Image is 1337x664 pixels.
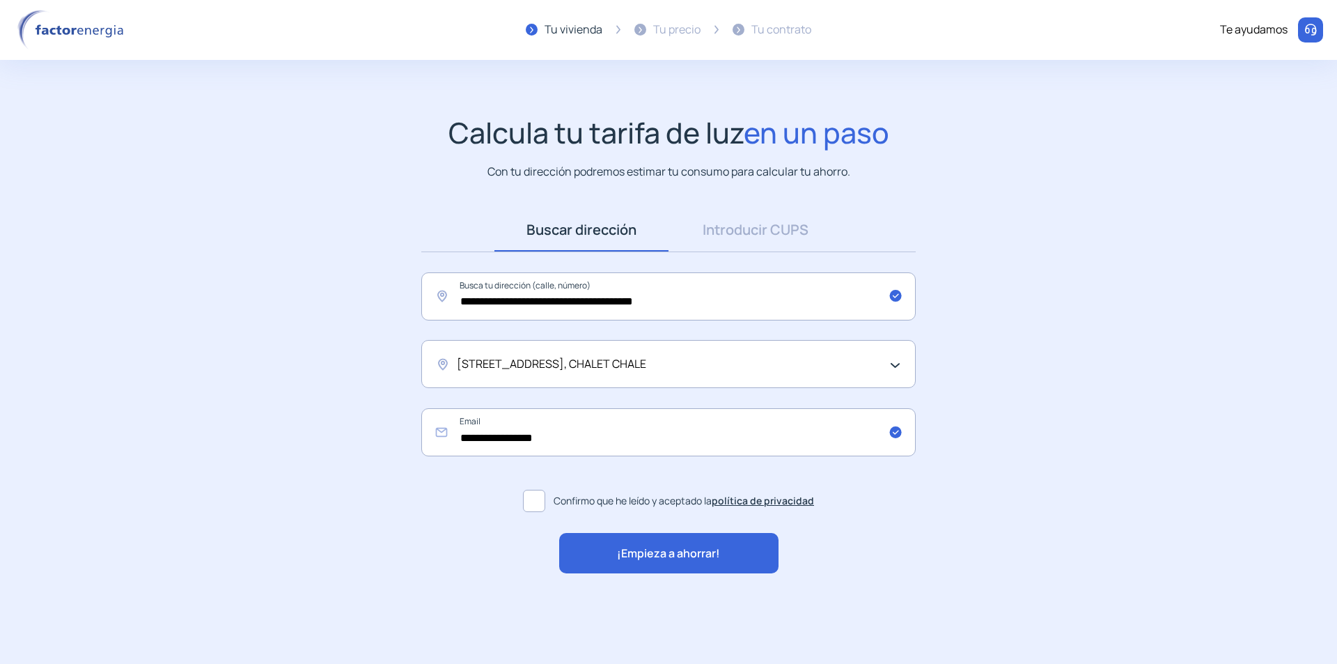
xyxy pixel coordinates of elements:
[545,21,602,39] div: Tu vivienda
[554,493,814,509] span: Confirmo que he leído y aceptado la
[1220,21,1288,39] div: Te ayudamos
[744,113,889,152] span: en un paso
[14,10,132,50] img: logo factor
[494,208,668,252] a: Buscar dirección
[487,163,850,180] p: Con tu dirección podremos estimar tu consumo para calcular tu ahorro.
[751,21,811,39] div: Tu contrato
[712,494,814,507] a: política de privacidad
[668,208,843,252] a: Introducir CUPS
[448,116,889,150] h1: Calcula tu tarifa de luz
[1304,23,1318,37] img: llamar
[457,355,646,373] span: [STREET_ADDRESS], CHALET CHALE
[653,21,701,39] div: Tu precio
[617,545,720,563] span: ¡Empieza a ahorrar!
